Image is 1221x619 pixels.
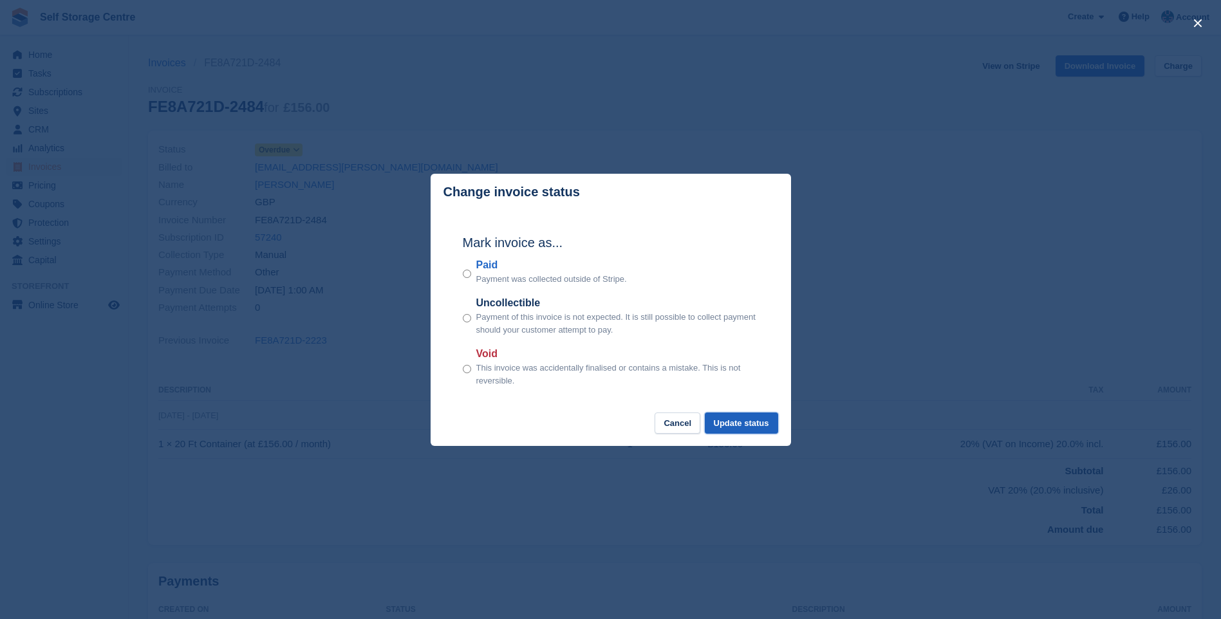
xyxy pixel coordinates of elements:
[476,295,759,311] label: Uncollectible
[476,273,627,286] p: Payment was collected outside of Stripe.
[463,233,759,252] h2: Mark invoice as...
[1188,13,1208,33] button: close
[705,412,778,434] button: Update status
[476,346,759,362] label: Void
[476,311,759,336] p: Payment of this invoice is not expected. It is still possible to collect payment should your cust...
[476,362,759,387] p: This invoice was accidentally finalised or contains a mistake. This is not reversible.
[476,257,627,273] label: Paid
[655,412,700,434] button: Cancel
[443,185,580,199] p: Change invoice status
